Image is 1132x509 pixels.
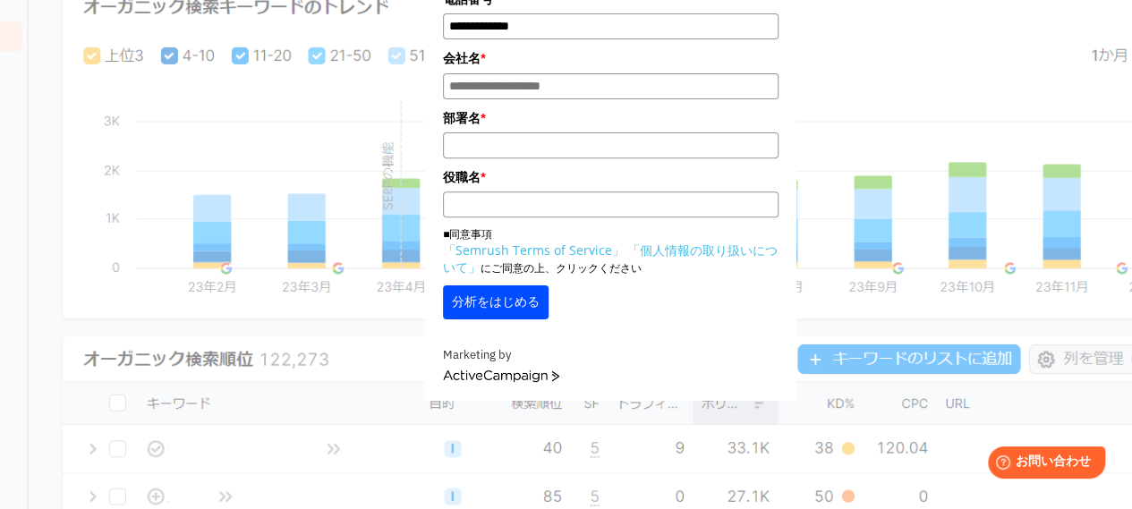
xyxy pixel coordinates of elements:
[443,346,779,365] div: Marketing by
[443,242,778,276] a: 「個人情報の取り扱いについて」
[443,226,779,276] p: ■同意事項 にご同意の上、クリックください
[443,242,625,259] a: 「Semrush Terms of Service」
[443,167,779,187] label: 役職名
[973,439,1112,489] iframe: Help widget launcher
[443,285,549,319] button: 分析をはじめる
[443,108,779,128] label: 部署名
[443,48,779,68] label: 会社名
